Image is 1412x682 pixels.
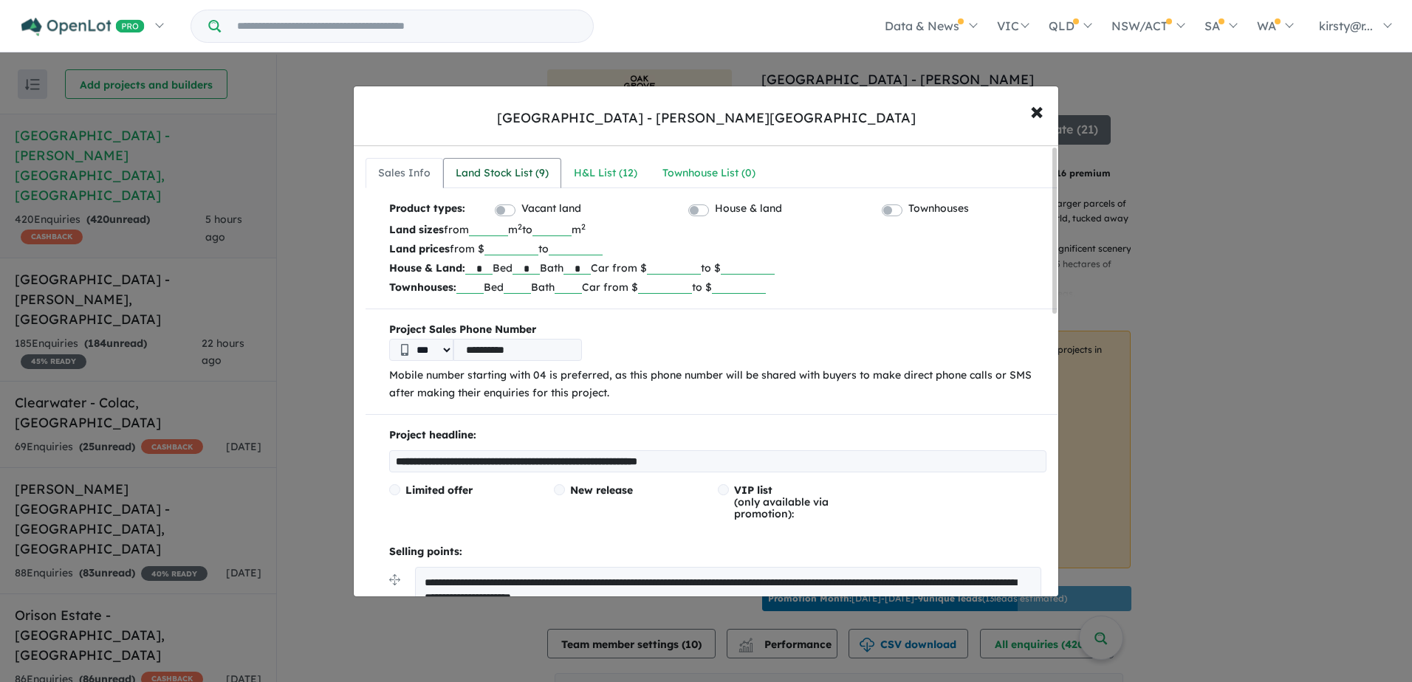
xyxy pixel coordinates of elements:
b: House & Land: [389,261,465,275]
div: H&L List ( 12 ) [574,165,637,182]
span: (only available via promotion): [734,483,829,520]
p: from m to m [389,220,1046,239]
sup: 2 [518,221,522,232]
span: × [1030,94,1043,126]
div: Sales Info [378,165,431,182]
span: New release [570,483,633,497]
div: [GEOGRAPHIC_DATA] - [PERSON_NAME][GEOGRAPHIC_DATA] [497,108,916,128]
p: Bed Bath Car from $ to $ [389,278,1046,297]
label: Vacant land [521,200,581,218]
label: House & land [715,200,782,218]
input: Try estate name, suburb, builder or developer [224,10,590,42]
p: Project headline: [389,427,1046,444]
img: Openlot PRO Logo White [21,18,145,36]
div: Townhouse List ( 0 ) [662,165,755,182]
img: Phone icon [401,344,408,356]
b: Project Sales Phone Number [389,321,1046,339]
p: from $ to [389,239,1046,258]
span: VIP list [734,483,772,497]
b: Land prices [389,242,450,255]
p: Mobile number starting with 04 is preferred, as this phone number will be shared with buyers to m... [389,367,1046,402]
p: Bed Bath Car from $ to $ [389,258,1046,278]
div: Land Stock List ( 9 ) [456,165,549,182]
span: kirsty@r... [1319,18,1373,33]
b: Product types: [389,200,465,220]
sup: 2 [581,221,586,232]
span: Limited offer [405,483,473,497]
label: Townhouses [908,200,969,218]
img: drag.svg [389,574,400,585]
b: Land sizes [389,223,444,236]
b: Townhouses: [389,280,456,294]
p: Selling points: [389,543,1046,561]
